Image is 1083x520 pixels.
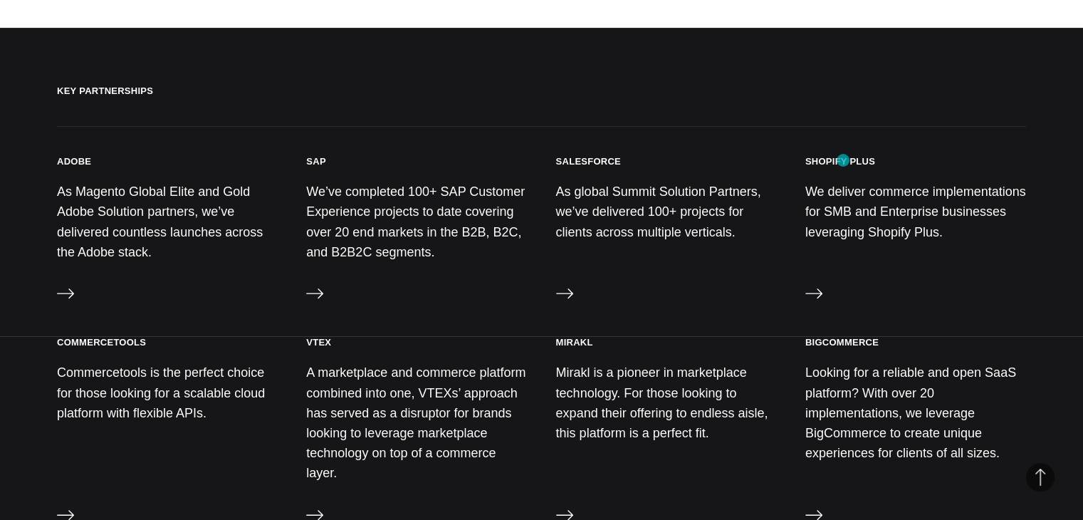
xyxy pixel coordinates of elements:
p: Commercetools is the perfect choice for those looking for a scalable cloud platform with flexible... [57,363,278,423]
p: As global Summit Solution Partners, we’ve delivered 100+ projects for clients across multiple ver... [556,182,777,242]
h3: Adobe [57,155,91,167]
h3: commercetools [57,336,146,348]
p: We deliver commerce implementations for SMB and Enterprise businesses leveraging Shopify Plus. [805,182,1026,242]
h3: Salesforce [556,155,621,167]
p: Looking for a reliable and open SaaS platform? With over 20 implementations, we leverage BigComme... [805,363,1026,463]
h3: VTEX [306,336,331,348]
p: A marketplace and commerce platform combined into one, VTEXs’ approach has served as a disruptor ... [306,363,527,483]
p: We’ve completed 100+ SAP Customer Experience projects to date covering over 20 end markets in the... [306,182,527,262]
button: Back to Top [1026,463,1055,492]
h3: Shopify Plus [805,155,875,167]
p: As Magento Global Elite and Gold Adobe Solution partners, we’ve delivered countless launches acro... [57,182,278,262]
h3: SAP [306,155,326,167]
h3: Mirakl [556,336,593,348]
h2: Key Partnerships [57,85,1026,126]
p: Mirakl is a pioneer in marketplace technology. For those looking to expand their offering to endl... [556,363,777,443]
h3: BigCommerce [805,336,879,348]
